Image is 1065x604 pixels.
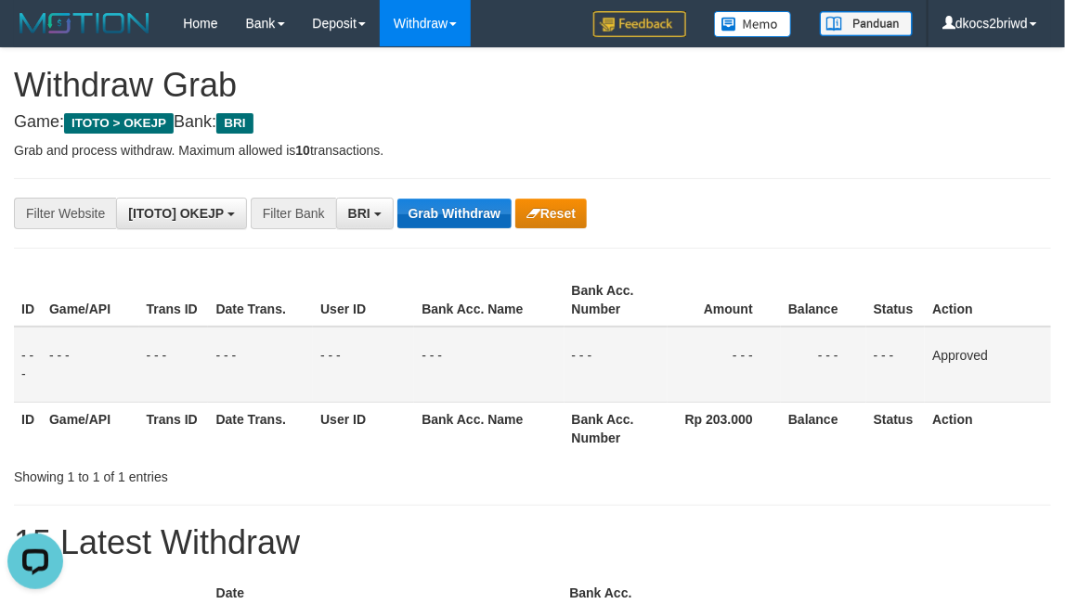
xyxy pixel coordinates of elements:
img: Button%20Memo.svg [714,11,792,37]
th: Trans ID [139,274,209,327]
th: User ID [313,402,414,455]
th: Bank Acc. Number [565,274,668,327]
td: - - - [208,327,313,403]
td: - - - [139,327,209,403]
span: BRI [348,206,370,221]
p: Grab and process withdraw. Maximum allowed is transactions. [14,141,1051,160]
button: BRI [336,198,394,229]
td: - - - [565,327,668,403]
th: Game/API [42,274,139,327]
div: Filter Website [14,198,116,229]
th: Bank Acc. Number [565,402,668,455]
button: Reset [515,199,587,228]
th: ID [14,402,42,455]
h1: Withdraw Grab [14,67,1051,104]
button: Grab Withdraw [397,199,512,228]
th: Date Trans. [208,402,313,455]
td: Approved [925,327,1051,403]
td: - - - [668,327,781,403]
strong: 10 [295,143,310,158]
h4: Game: Bank: [14,113,1051,132]
td: - - - [42,327,139,403]
td: - - - [313,327,414,403]
th: Amount [668,274,781,327]
div: Showing 1 to 1 of 1 entries [14,460,430,486]
img: Feedback.jpg [593,11,686,37]
th: Bank Acc. Name [414,274,564,327]
span: ITOTO > OKEJP [64,113,174,134]
th: Status [866,274,926,327]
th: Bank Acc. Name [414,402,564,455]
th: Date Trans. [208,274,313,327]
th: Status [866,402,926,455]
span: [ITOTO] OKEJP [128,206,224,221]
td: - - - [414,327,564,403]
span: BRI [216,113,253,134]
th: Action [925,274,1051,327]
button: [ITOTO] OKEJP [116,198,247,229]
td: - - - [866,327,926,403]
img: panduan.png [820,11,913,36]
th: Balance [781,402,866,455]
h1: 15 Latest Withdraw [14,524,1051,561]
button: Open LiveChat chat widget [7,7,63,63]
td: - - - [781,327,866,403]
th: Rp 203.000 [668,402,781,455]
th: Balance [781,274,866,327]
th: Trans ID [139,402,209,455]
th: ID [14,274,42,327]
th: Action [925,402,1051,455]
td: - - - [14,327,42,403]
img: MOTION_logo.png [14,9,155,37]
th: User ID [313,274,414,327]
div: Filter Bank [251,198,336,229]
th: Game/API [42,402,139,455]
